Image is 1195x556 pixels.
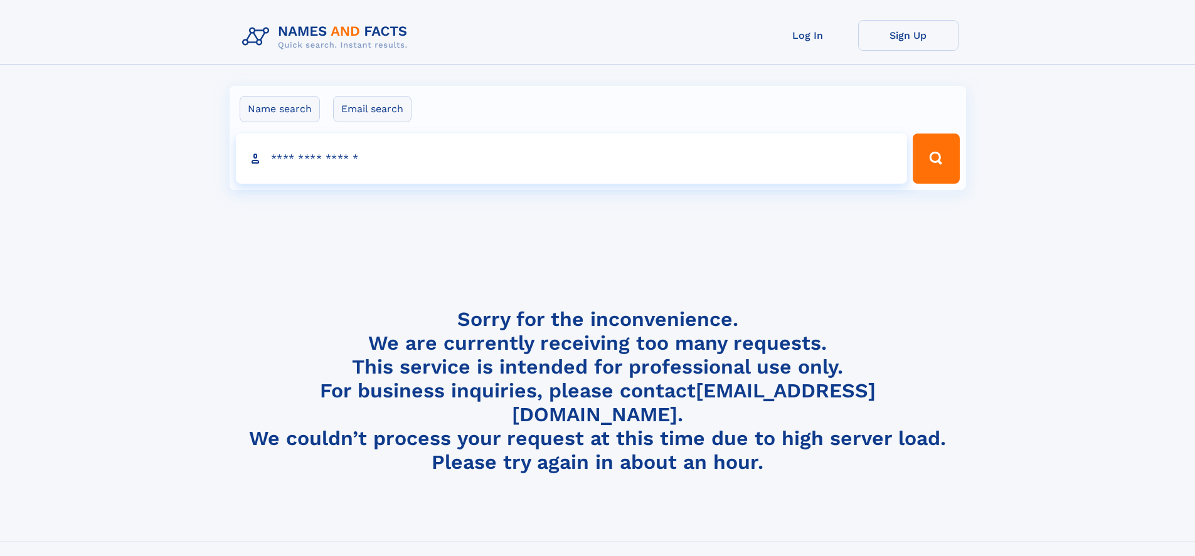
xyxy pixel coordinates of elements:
[758,20,858,51] a: Log In
[236,134,908,184] input: search input
[240,96,320,122] label: Name search
[913,134,959,184] button: Search Button
[237,307,959,475] h4: Sorry for the inconvenience. We are currently receiving too many requests. This service is intend...
[858,20,959,51] a: Sign Up
[512,379,876,426] a: [EMAIL_ADDRESS][DOMAIN_NAME]
[333,96,412,122] label: Email search
[237,20,418,54] img: Logo Names and Facts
